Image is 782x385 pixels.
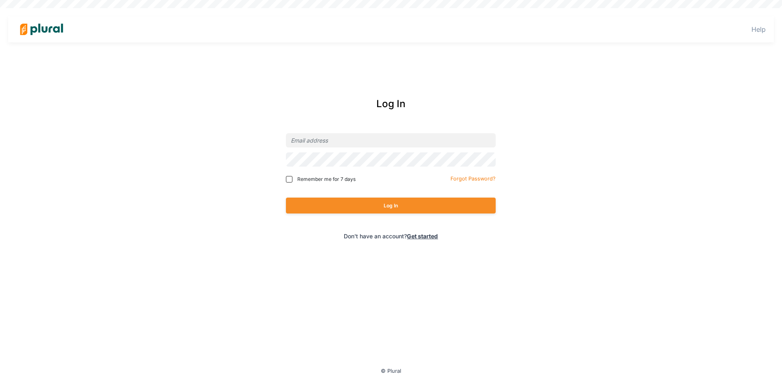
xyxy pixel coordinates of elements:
[286,133,496,147] input: Email address
[450,176,496,182] small: Forgot Password?
[751,25,766,33] a: Help
[13,15,70,44] img: Logo for Plural
[251,97,531,111] div: Log In
[286,198,496,213] button: Log In
[381,368,401,374] small: © Plural
[297,176,356,183] span: Remember me for 7 days
[450,174,496,182] a: Forgot Password?
[251,232,531,240] div: Don't have an account?
[407,233,438,240] a: Get started
[286,176,292,183] input: Remember me for 7 days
